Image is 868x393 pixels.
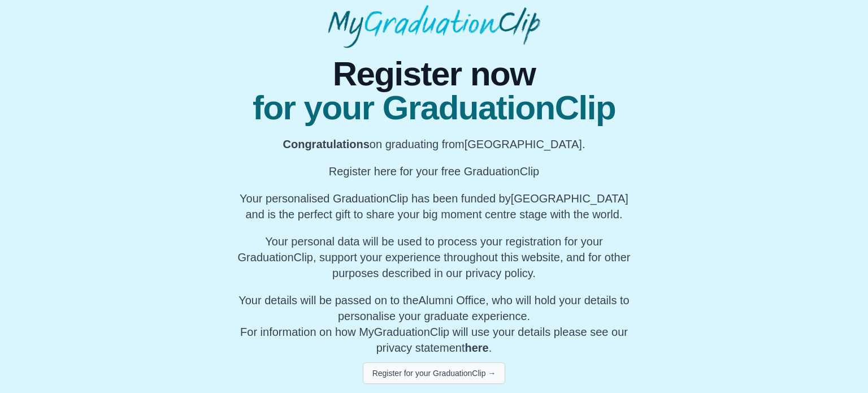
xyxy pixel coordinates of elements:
a: here [465,342,488,354]
p: Register here for your free GraduationClip [231,163,637,179]
span: Register now [231,57,637,91]
span: Alumni Office [419,294,486,306]
p: on graduating from [GEOGRAPHIC_DATA]. [231,136,637,152]
button: Register for your GraduationClip → [363,362,506,384]
b: Congratulations [283,138,370,150]
span: For information on how MyGraduationClip will use your details please see our privacy statement . [238,294,630,354]
span: Your details will be passed on to the , who will hold your details to personalise your graduate e... [238,294,630,322]
p: Your personalised GraduationClip has been funded by [GEOGRAPHIC_DATA] and is the perfect gift to ... [231,191,637,222]
p: Your personal data will be used to process your registration for your GraduationClip, support you... [231,234,637,281]
span: for your GraduationClip [231,91,637,125]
